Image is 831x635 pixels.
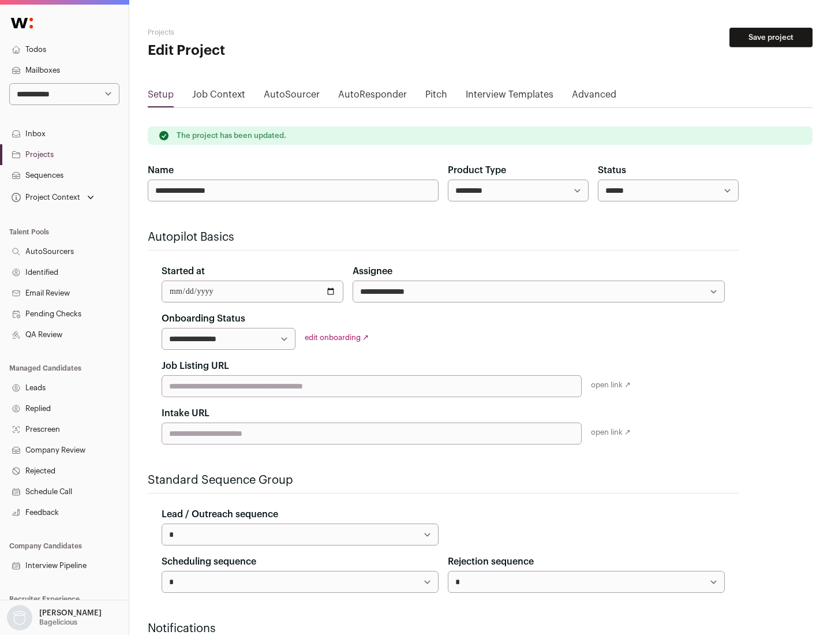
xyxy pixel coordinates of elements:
label: Onboarding Status [162,312,245,326]
label: Lead / Outreach sequence [162,507,278,521]
h2: Autopilot Basics [148,229,739,245]
p: The project has been updated. [177,131,286,140]
a: edit onboarding ↗ [305,334,369,341]
div: Project Context [9,193,80,202]
label: Rejection sequence [448,555,534,569]
p: Bagelicious [39,618,77,627]
a: Advanced [572,88,616,106]
h1: Edit Project [148,42,369,60]
a: Interview Templates [466,88,553,106]
img: nopic.png [7,605,32,630]
a: Pitch [425,88,447,106]
h2: Projects [148,28,369,37]
label: Intake URL [162,406,209,420]
button: Save project [729,28,813,47]
label: Job Listing URL [162,359,229,373]
label: Product Type [448,163,506,177]
h2: Standard Sequence Group [148,472,739,488]
label: Assignee [353,264,392,278]
a: AutoResponder [338,88,407,106]
label: Started at [162,264,205,278]
button: Open dropdown [9,189,96,206]
p: [PERSON_NAME] [39,608,102,618]
label: Scheduling sequence [162,555,256,569]
label: Status [598,163,626,177]
button: Open dropdown [5,605,104,630]
a: AutoSourcer [264,88,320,106]
a: Setup [148,88,174,106]
img: Wellfound [5,12,39,35]
a: Job Context [192,88,245,106]
label: Name [148,163,174,177]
